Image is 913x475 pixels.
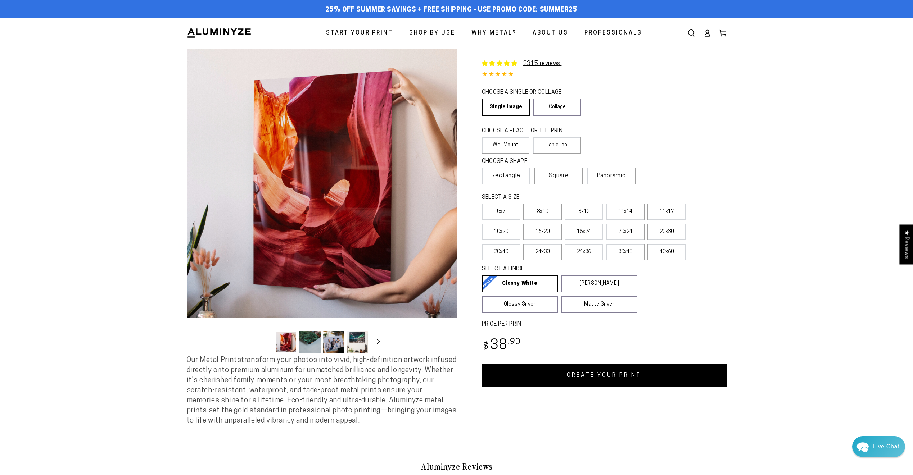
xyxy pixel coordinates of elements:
span: Professionals [584,28,642,38]
legend: SELECT A FINISH [482,265,620,273]
div: Chat widget toggle [852,436,905,457]
h2: Aluminyze Reviews [247,460,667,472]
summary: Search our site [683,25,699,41]
bdi: 38 [482,339,521,353]
label: 16x20 [523,224,562,240]
label: 11x17 [647,204,686,220]
span: Start Your Print [326,28,393,38]
label: 10x20 [482,224,520,240]
label: 20x30 [647,224,686,240]
a: Collage [533,99,581,116]
label: 8x12 [565,204,603,220]
label: 24x36 [565,244,603,260]
a: Shop By Use [404,24,461,43]
span: Panoramic [597,173,626,179]
div: Contact Us Directly [873,436,899,457]
a: CREATE YOUR PRINT [482,364,727,387]
button: Slide left [257,334,273,350]
legend: CHOOSE A SINGLE OR COLLAGE [482,88,575,97]
span: 25% off Summer Savings + Free Shipping - Use Promo Code: SUMMER25 [325,6,577,14]
span: Shop By Use [409,28,455,38]
span: $ [483,342,489,352]
label: 24x30 [523,244,562,260]
label: 30x40 [606,244,645,260]
label: 11x14 [606,204,645,220]
legend: CHOOSE A PLACE FOR THE PRINT [482,127,574,135]
legend: CHOOSE A SHAPE [482,157,575,166]
span: Rectangle [492,172,520,180]
button: Load image 3 in gallery view [323,331,344,353]
label: 20x40 [482,244,520,260]
label: 5x7 [482,204,520,220]
label: 20x24 [606,224,645,240]
label: PRICE PER PRINT [482,320,727,329]
span: Why Metal? [471,28,516,38]
a: About Us [527,24,574,43]
img: Aluminyze [187,28,252,38]
button: Slide right [370,334,386,350]
button: Load image 2 in gallery view [299,331,321,353]
a: Start Your Print [321,24,398,43]
media-gallery: Gallery Viewer [187,49,457,355]
button: Load image 4 in gallery view [347,331,368,353]
label: 8x10 [523,204,562,220]
a: Single Image [482,99,530,116]
a: Glossy White [482,275,558,292]
a: [PERSON_NAME] [561,275,637,292]
legend: SELECT A SIZE [482,193,626,202]
a: Professionals [579,24,647,43]
label: Wall Mount [482,137,530,154]
a: 2315 reviews. [523,61,562,67]
sup: .90 [508,338,521,346]
a: Glossy Silver [482,296,558,313]
span: Square [549,172,569,180]
a: Matte Silver [561,296,637,313]
span: About Us [533,28,568,38]
label: Table Top [533,137,581,154]
div: Click to open Judge.me floating reviews tab [899,224,913,264]
button: Load image 1 in gallery view [275,331,297,353]
div: 4.85 out of 5.0 stars [482,70,727,80]
a: Why Metal? [466,24,522,43]
label: 40x60 [647,244,686,260]
span: Our Metal Prints transform your photos into vivid, high-definition artwork infused directly onto ... [187,357,457,424]
label: 16x24 [565,224,603,240]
